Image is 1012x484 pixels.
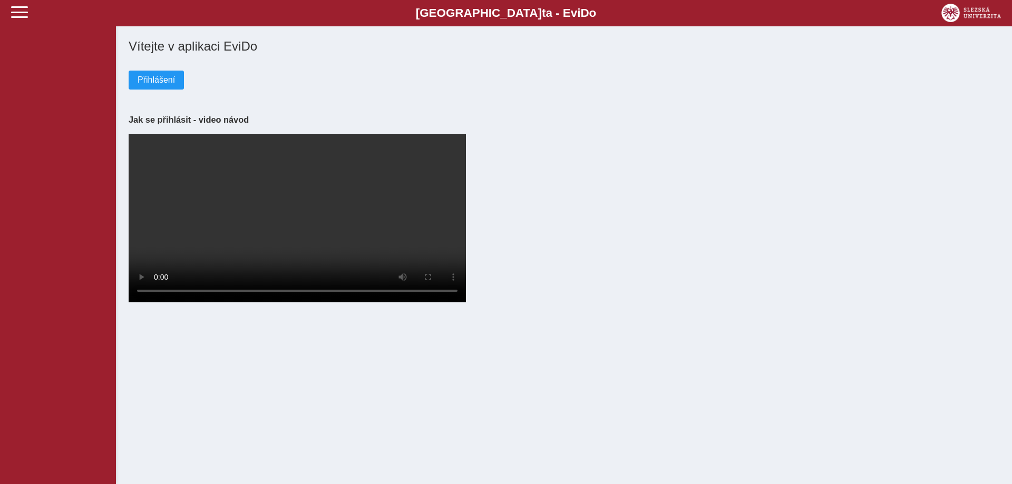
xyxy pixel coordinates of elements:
img: logo_web_su.png [941,4,1001,22]
button: Přihlášení [129,71,184,90]
h1: Vítejte v aplikaci EviDo [129,39,999,54]
span: D [580,6,589,19]
span: t [542,6,546,19]
video: Your browser does not support the video tag. [129,134,466,302]
span: Přihlášení [138,75,175,85]
span: o [589,6,597,19]
h3: Jak se přihlásit - video návod [129,115,999,125]
b: [GEOGRAPHIC_DATA] a - Evi [32,6,980,20]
